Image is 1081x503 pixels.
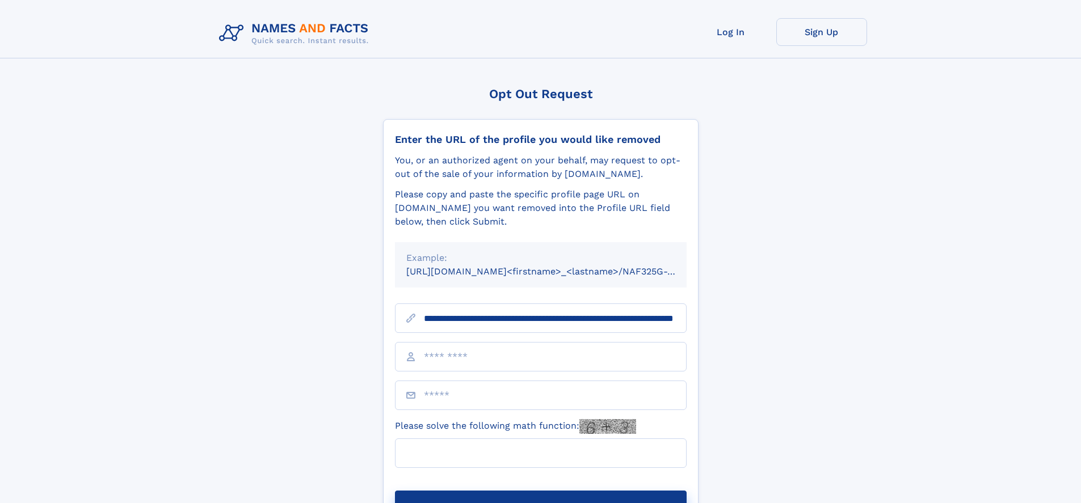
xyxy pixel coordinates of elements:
[776,18,867,46] a: Sign Up
[383,87,699,101] div: Opt Out Request
[406,251,675,265] div: Example:
[395,188,687,229] div: Please copy and paste the specific profile page URL on [DOMAIN_NAME] you want removed into the Pr...
[214,18,378,49] img: Logo Names and Facts
[395,133,687,146] div: Enter the URL of the profile you would like removed
[406,266,708,277] small: [URL][DOMAIN_NAME]<firstname>_<lastname>/NAF325G-xxxxxxxx
[395,154,687,181] div: You, or an authorized agent on your behalf, may request to opt-out of the sale of your informatio...
[685,18,776,46] a: Log In
[395,419,636,434] label: Please solve the following math function:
